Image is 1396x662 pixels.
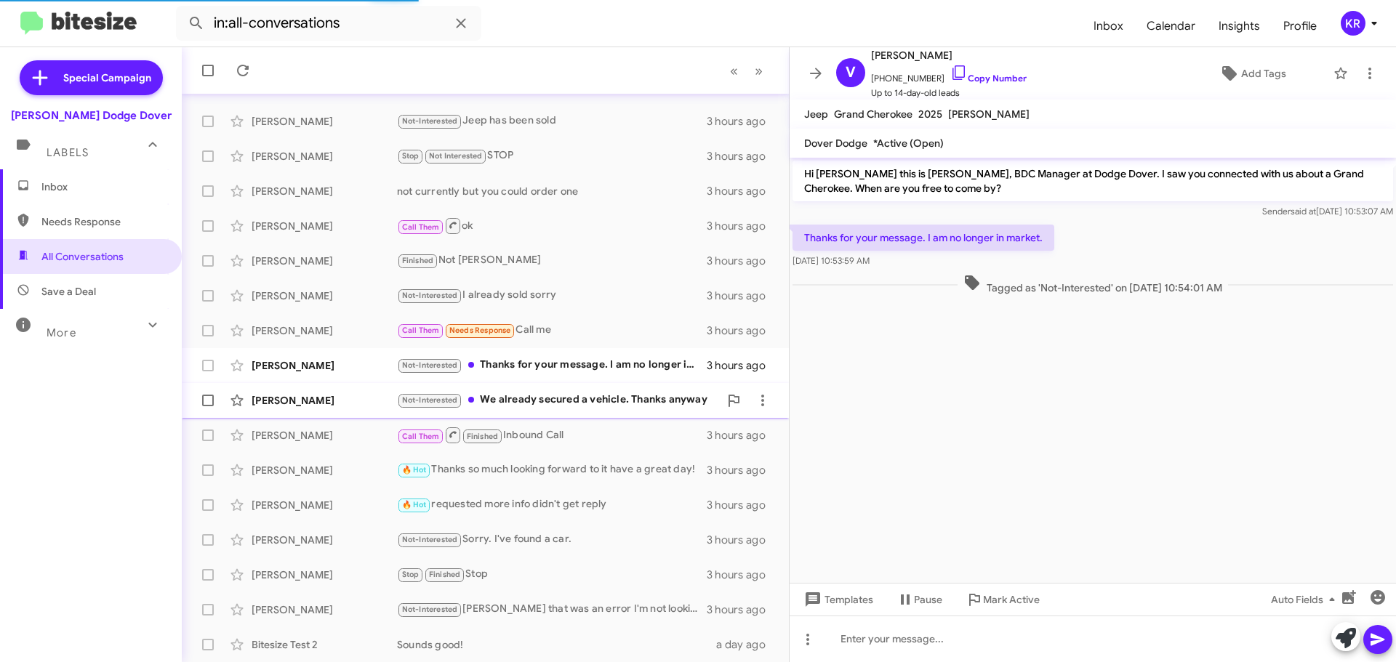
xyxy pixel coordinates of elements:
[983,586,1040,613] span: Mark Active
[429,151,483,161] span: Not Interested
[954,586,1051,613] button: Mark Active
[1135,5,1207,47] a: Calendar
[1241,60,1286,86] span: Add Tags
[846,61,856,84] span: V
[397,148,707,164] div: STOP
[397,426,707,444] div: Inbound Call
[793,255,870,266] span: [DATE] 10:53:59 AM
[402,326,440,335] span: Call Them
[429,570,461,579] span: Finished
[402,535,458,544] span: Not-Interested
[252,323,397,338] div: [PERSON_NAME]
[252,114,397,129] div: [PERSON_NAME]
[402,432,440,441] span: Call Them
[834,108,912,121] span: Grand Cherokee
[252,219,397,233] div: [PERSON_NAME]
[707,219,777,233] div: 3 hours ago
[707,498,777,512] div: 3 hours ago
[402,116,458,126] span: Not-Interested
[252,393,397,408] div: [PERSON_NAME]
[402,360,458,370] span: Not-Interested
[1271,586,1341,613] span: Auto Fields
[11,108,172,123] div: [PERSON_NAME] Dodge Dover
[402,500,427,509] span: 🔥 Hot
[397,496,707,513] div: requested more info didn't get reply
[1291,206,1316,217] span: said at
[707,114,777,129] div: 3 hours ago
[707,533,777,547] div: 3 hours ago
[1082,5,1135,47] a: Inbox
[1341,11,1365,36] div: KR
[41,214,165,229] span: Needs Response
[252,184,397,198] div: [PERSON_NAME]
[41,179,165,194] span: Inbox
[707,568,777,582] div: 3 hours ago
[449,326,511,335] span: Needs Response
[707,323,777,338] div: 3 hours ago
[252,533,397,547] div: [PERSON_NAME]
[252,498,397,512] div: [PERSON_NAME]
[793,161,1393,201] p: Hi [PERSON_NAME] this is [PERSON_NAME], BDC Manager at Dodge Dover. I saw you connected with us a...
[804,108,828,121] span: Jeep
[707,463,777,477] div: 3 hours ago
[402,570,420,579] span: Stop
[252,463,397,477] div: [PERSON_NAME]
[948,108,1030,121] span: [PERSON_NAME]
[397,184,707,198] div: not currently but you could order one
[397,113,707,129] div: Jeep has been sold
[252,428,397,443] div: [PERSON_NAME]
[397,531,707,548] div: Sorry. I've found a car.
[252,149,397,164] div: [PERSON_NAME]
[914,586,942,613] span: Pause
[176,6,481,41] input: Search
[41,284,96,299] span: Save a Deal
[707,428,777,443] div: 3 hours ago
[252,602,397,617] div: [PERSON_NAME]
[707,149,777,164] div: 3 hours ago
[397,566,707,583] div: Stop
[397,461,707,478] div: Thanks so much looking forward to it have a great day!
[252,568,397,582] div: [PERSON_NAME]
[793,225,1054,251] p: Thanks for your message. I am no longer in market.
[707,602,777,617] div: 3 hours ago
[402,151,420,161] span: Stop
[397,601,707,618] div: [PERSON_NAME] that was an error I'm not looking for any new vehicles . Thanks
[1207,5,1272,47] a: Insights
[721,56,747,86] button: Previous
[402,256,434,265] span: Finished
[47,146,89,159] span: Labels
[801,586,873,613] span: Templates
[20,60,163,95] a: Special Campaign
[252,288,397,303] div: [PERSON_NAME]
[1328,11,1380,36] button: KR
[1259,586,1352,613] button: Auto Fields
[402,222,440,232] span: Call Them
[755,62,763,80] span: »
[402,605,458,614] span: Not-Interested
[950,73,1027,84] a: Copy Number
[707,358,777,373] div: 3 hours ago
[1177,60,1326,86] button: Add Tags
[873,137,944,150] span: *Active (Open)
[252,358,397,373] div: [PERSON_NAME]
[397,322,707,339] div: Call me
[41,249,124,264] span: All Conversations
[397,287,707,304] div: I already sold sorry
[252,254,397,268] div: [PERSON_NAME]
[1262,206,1393,217] span: Sender [DATE] 10:53:07 AM
[707,288,777,303] div: 3 hours ago
[47,326,76,339] span: More
[402,395,458,405] span: Not-Interested
[397,217,707,235] div: ok
[397,637,716,652] div: Sounds good!
[746,56,771,86] button: Next
[1272,5,1328,47] span: Profile
[252,637,397,652] div: Bitesize Test 2
[871,64,1027,86] span: [PHONE_NUMBER]
[397,357,707,374] div: Thanks for your message. I am no longer in market.
[467,432,499,441] span: Finished
[871,86,1027,100] span: Up to 14-day-old leads
[707,184,777,198] div: 3 hours ago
